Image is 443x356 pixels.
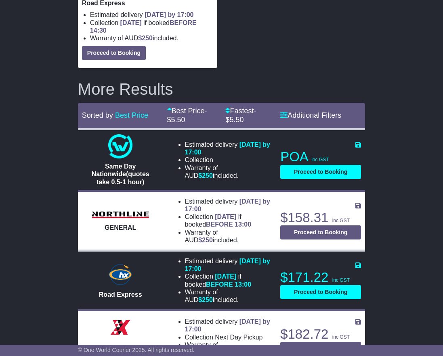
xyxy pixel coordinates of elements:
[202,296,213,303] span: 250
[78,80,365,98] h2: More Results
[185,273,271,288] li: Collection
[138,35,153,42] span: $
[92,163,149,185] span: Same Day Nationwide(quotes take 0.5-1 hour)
[107,262,134,287] img: Hunter Express: Road Express
[185,198,271,213] li: Estimated delivery
[90,210,151,220] img: Northline Distribution: GENERAL
[225,107,256,124] span: - $
[202,172,213,179] span: 250
[225,107,256,124] a: Fastest- $5.50
[185,141,270,156] span: [DATE] by 17:00
[185,318,270,333] span: [DATE] by 17:00
[280,165,361,179] button: Proceed to Booking
[185,229,271,244] li: Warranty of AUD included.
[167,107,207,124] a: Best Price- $5.50
[185,333,271,341] li: Collection
[142,35,153,42] span: 250
[120,19,142,26] span: [DATE]
[90,11,214,19] li: Estimated delivery
[215,213,236,220] span: [DATE]
[202,237,213,244] span: 250
[332,277,350,283] span: inc GST
[171,116,185,124] span: 5.50
[280,111,341,119] a: Additional Filters
[230,116,244,124] span: 5.50
[90,19,214,34] li: Collection
[185,257,271,273] li: Estimated delivery
[198,296,213,303] span: $
[185,164,271,179] li: Warranty of AUD included.
[115,111,148,119] a: Best Price
[170,19,197,26] span: BEFORE
[206,281,233,288] span: BEFORE
[105,224,136,231] span: GENERAL
[280,149,361,165] p: POA
[332,218,350,223] span: inc GST
[185,198,270,212] span: [DATE] by 17:00
[185,156,271,164] li: Collection
[145,11,194,18] span: [DATE] by 17:00
[235,221,251,228] span: 13:00
[185,213,271,228] li: Collection
[280,285,361,299] button: Proceed to Booking
[82,111,113,119] span: Sorted by
[235,281,251,288] span: 13:00
[198,172,213,179] span: $
[90,19,197,34] span: if booked
[280,326,361,342] p: $182.72
[185,258,270,272] span: [DATE] by 17:00
[185,288,271,304] li: Warranty of AUD included.
[332,334,350,340] span: inc GST
[215,334,262,341] span: Next Day Pickup
[215,273,236,280] span: [DATE]
[108,315,132,339] img: Border Express: Express Parcel Service
[99,291,142,298] span: Road Express
[82,46,146,60] button: Proceed to Booking
[185,141,271,156] li: Estimated delivery
[280,269,361,285] p: $171.22
[280,210,361,226] p: $158.31
[185,273,252,287] span: if booked
[185,318,271,333] li: Estimated delivery
[280,342,361,356] button: Proceed to Booking
[90,34,214,42] li: Warranty of AUD included.
[167,107,207,124] span: - $
[311,157,329,162] span: inc GST
[206,221,233,228] span: BEFORE
[280,225,361,239] button: Proceed to Booking
[185,213,252,228] span: if booked
[90,27,107,34] span: 14:30
[108,134,132,158] img: One World Courier: Same Day Nationwide(quotes take 0.5-1 hour)
[78,347,195,353] span: © One World Courier 2025. All rights reserved.
[198,237,213,244] span: $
